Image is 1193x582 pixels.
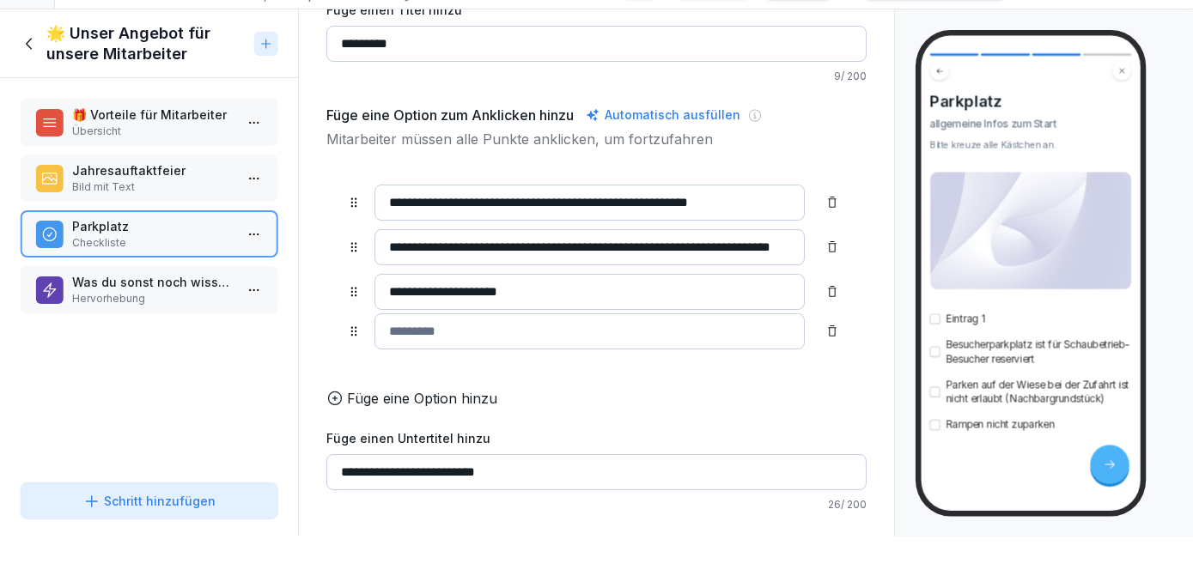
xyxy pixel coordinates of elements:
label: Füge einen Untertitel hinzu [326,429,867,447]
p: Übersicht [72,124,233,139]
p: Füge eine Option hinzu [347,388,497,409]
h4: Parkplatz [930,91,1132,110]
p: 26 / 200 [326,497,867,512]
p: Was du sonst noch wissen solltest! [72,273,233,291]
p: Besucherparkplatz ist für Schaubetrieb-Besucher reserviert [946,337,1131,367]
img: ImageAndTextPreview.jpg [930,172,1132,289]
p: Bild mit Text [72,179,233,195]
label: Lade ein Bild hoch (optional) [326,533,867,551]
div: ParkplatzCheckliste [21,210,277,258]
div: Was du sonst noch wissen solltest!Hervorhebung [21,266,277,313]
button: Schritt hinzufügen [21,482,277,519]
p: Jahresauftaktfeier [72,161,233,179]
p: Mitarbeiter müssen alle Punkte anklicken, um fortzufahren [326,129,867,149]
div: Bitte kreuze alle Kästchen an. [930,138,1132,152]
p: Hervorhebung [72,291,233,306]
p: 🎁 Vorteile für Mitarbeiter [72,106,233,124]
p: Rampen nicht zuparken [946,418,1055,433]
p: 9 / 200 [326,69,867,84]
p: Checkliste [72,235,233,251]
label: Füge einen Titel hinzu [326,1,867,19]
p: allgemeine Infos zum Start [930,117,1132,131]
p: Parken auf der Wiese bei der Zufahrt ist nicht erlaubt (Nachbargrundstück) [946,378,1131,407]
div: Schritt hinzufügen [83,492,216,510]
div: JahresauftaktfeierBild mit Text [21,155,277,202]
div: Automatisch ausfüllen [582,105,744,125]
h1: 🌟 Unser Angebot für unsere Mitarbeiter [46,23,247,64]
h5: Füge eine Option zum Anklicken hinzu [326,105,574,125]
p: Parkplatz [72,217,233,235]
div: 🎁 Vorteile für MitarbeiterÜbersicht [21,99,277,146]
p: Eintrag 1 [946,312,984,326]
